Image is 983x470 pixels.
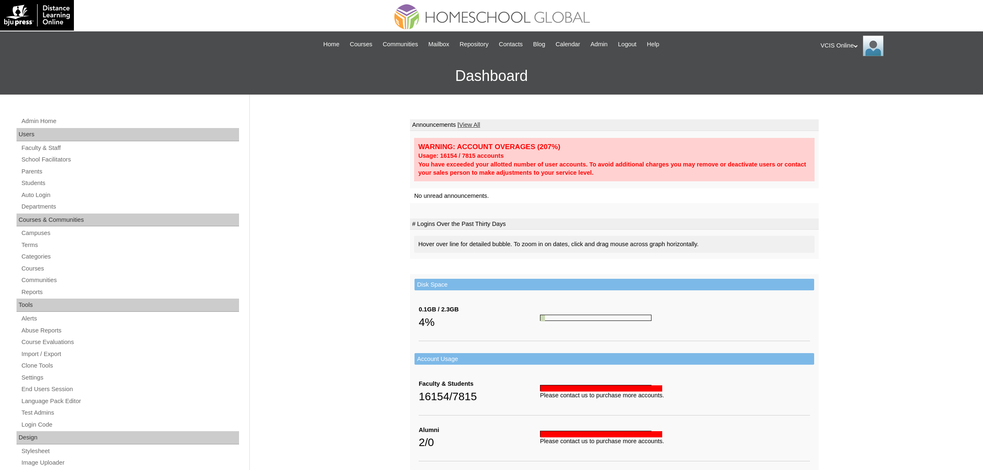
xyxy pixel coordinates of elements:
[533,40,545,49] span: Blog
[21,349,239,359] a: Import / Export
[21,228,239,238] a: Campuses
[17,431,239,444] div: Design
[415,353,814,365] td: Account Usage
[21,202,239,212] a: Departments
[418,142,810,152] div: WARNING: ACCOUNT OVERAGES (207%)
[410,119,819,131] td: Announcements |
[455,40,493,49] a: Repository
[429,40,450,49] span: Mailbox
[21,252,239,262] a: Categories
[21,190,239,200] a: Auto Login
[540,437,810,446] div: Please contact us to purchase more accounts.
[495,40,527,49] a: Contacts
[21,263,239,274] a: Courses
[419,426,540,434] div: Alumni
[21,420,239,430] a: Login Code
[418,160,810,177] div: You have exceeded your allotted number of user accounts. To avoid additional charges you may remo...
[346,40,377,49] a: Courses
[863,36,884,56] img: VCIS Online Admin
[21,166,239,177] a: Parents
[21,143,239,153] a: Faculty & Staff
[410,218,819,230] td: # Logins Over the Past Thirty Days
[319,40,343,49] a: Home
[4,4,70,26] img: logo-white.png
[414,236,815,253] div: Hover over line for detailed bubble. To zoom in on dates, click and drag mouse across graph horiz...
[419,380,540,388] div: Faculty & Students
[21,116,239,126] a: Admin Home
[614,40,641,49] a: Logout
[21,337,239,347] a: Course Evaluations
[21,361,239,371] a: Clone Tools
[419,388,540,405] div: 16154/7815
[21,446,239,456] a: Stylesheet
[21,313,239,324] a: Alerts
[21,325,239,336] a: Abuse Reports
[590,40,608,49] span: Admin
[529,40,549,49] a: Blog
[424,40,454,49] a: Mailbox
[586,40,612,49] a: Admin
[323,40,339,49] span: Home
[643,40,663,49] a: Help
[21,458,239,468] a: Image Uploader
[415,279,814,291] td: Disk Space
[647,40,659,49] span: Help
[350,40,372,49] span: Courses
[21,384,239,394] a: End Users Session
[17,299,239,312] div: Tools
[17,214,239,227] div: Courses & Communities
[21,287,239,297] a: Reports
[419,314,540,330] div: 4%
[540,391,810,400] div: Please contact us to purchase more accounts.
[552,40,584,49] a: Calendar
[419,434,540,451] div: 2/0
[21,408,239,418] a: Test Admins
[21,373,239,383] a: Settings
[4,57,979,95] h3: Dashboard
[419,305,540,314] div: 0.1GB / 2.3GB
[379,40,422,49] a: Communities
[418,152,504,159] strong: Usage: 16154 / 7815 accounts
[17,128,239,141] div: Users
[460,40,488,49] span: Repository
[499,40,523,49] span: Contacts
[21,240,239,250] a: Terms
[459,121,480,128] a: View All
[21,275,239,285] a: Communities
[21,396,239,406] a: Language Pack Editor
[821,36,975,56] div: VCIS Online
[410,188,819,204] td: No unread announcements.
[618,40,637,49] span: Logout
[556,40,580,49] span: Calendar
[21,178,239,188] a: Students
[21,154,239,165] a: School Facilitators
[383,40,418,49] span: Communities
